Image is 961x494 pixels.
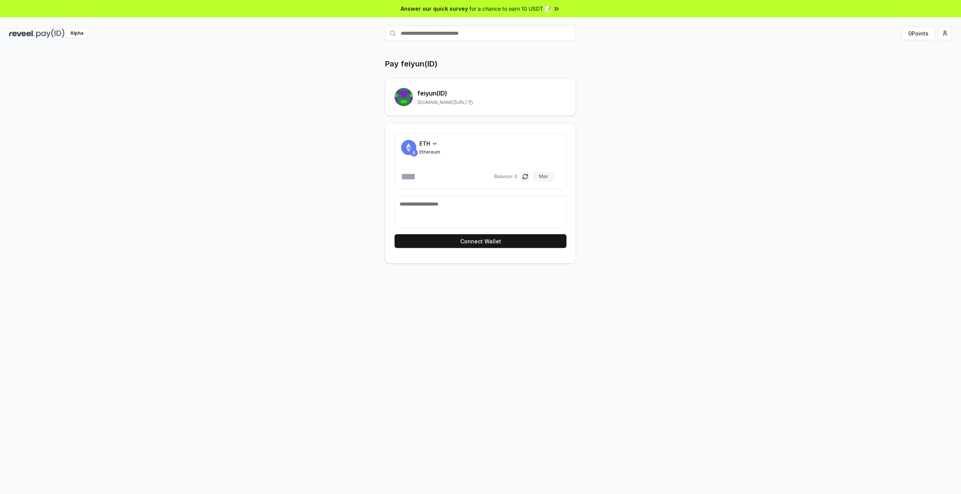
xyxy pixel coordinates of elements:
h1: Pay feiyun(ID) [385,58,437,69]
img: reveel_dark [9,29,35,38]
button: 0Points [902,26,935,40]
span: ETH [419,139,430,147]
span: Answer our quick survey [401,5,468,13]
button: Max [533,172,554,181]
span: for a chance to earn 10 USDT 📝 [469,5,551,13]
span: Balance: [494,173,513,180]
span: 0 [514,173,518,180]
div: Alpha [66,29,87,38]
button: Connect Wallet [395,234,566,248]
span: Ethereum [419,149,440,155]
span: [DOMAIN_NAME][URL] [417,99,467,105]
img: pay_id [36,29,65,38]
h2: feiyun (ID) [417,89,566,98]
img: ETH.svg [410,149,418,157]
